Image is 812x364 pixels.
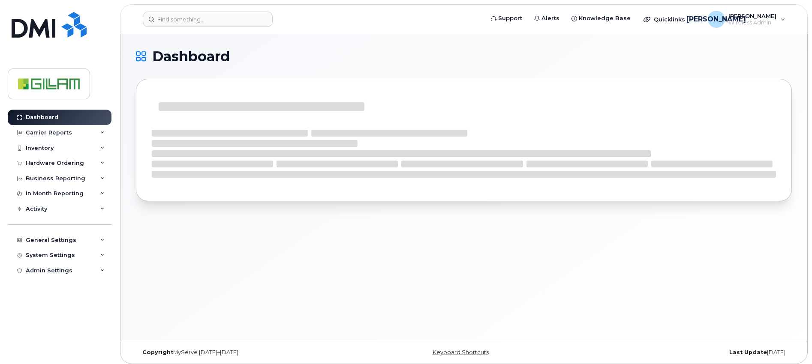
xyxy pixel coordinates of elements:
div: MyServe [DATE]–[DATE] [136,349,355,356]
strong: Copyright [142,349,173,355]
a: Keyboard Shortcuts [433,349,489,355]
strong: Last Update [729,349,767,355]
div: [DATE] [573,349,792,356]
span: Dashboard [152,50,230,63]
